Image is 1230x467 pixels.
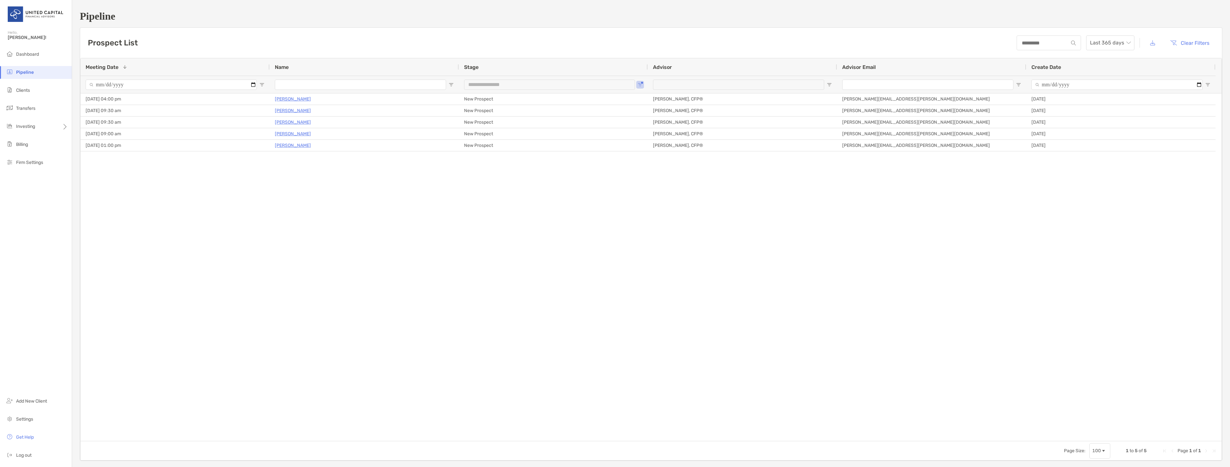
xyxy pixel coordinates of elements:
[8,3,64,26] img: United Capital Logo
[837,128,1026,139] div: [PERSON_NAME][EMAIL_ADDRESS][PERSON_NAME][DOMAIN_NAME]
[1162,448,1167,453] div: First Page
[16,106,35,111] span: Transfers
[275,64,289,70] span: Name
[1026,105,1216,116] div: [DATE]
[16,124,35,129] span: Investing
[1026,93,1216,105] div: [DATE]
[275,130,311,138] a: [PERSON_NAME]
[837,93,1026,105] div: [PERSON_NAME][EMAIL_ADDRESS][PERSON_NAME][DOMAIN_NAME]
[6,433,14,441] img: get-help icon
[16,453,32,458] span: Log out
[16,434,34,440] span: Get Help
[6,50,14,58] img: dashboard icon
[1204,448,1209,453] div: Next Page
[648,128,837,139] div: [PERSON_NAME], CFP®
[459,105,648,116] div: New Prospect
[837,105,1026,116] div: [PERSON_NAME][EMAIL_ADDRESS][PERSON_NAME][DOMAIN_NAME]
[1144,448,1147,453] span: 5
[88,38,138,47] h3: Prospect List
[1130,448,1134,453] span: to
[259,82,265,87] button: Open Filter Menu
[648,140,837,151] div: [PERSON_NAME], CFP®
[1135,448,1138,453] span: 5
[1026,140,1216,151] div: [DATE]
[6,104,14,112] img: transfers icon
[80,117,270,128] div: [DATE] 09:30 am
[80,93,270,105] div: [DATE] 04:00 pm
[80,105,270,116] div: [DATE] 09:30 am
[275,118,311,126] a: [PERSON_NAME]
[638,82,643,87] button: Open Filter Menu
[653,64,672,70] span: Advisor
[1193,448,1197,453] span: of
[459,140,648,151] div: New Prospect
[8,35,68,40] span: [PERSON_NAME]!
[1026,128,1216,139] div: [DATE]
[6,140,14,148] img: billing icon
[1139,448,1143,453] span: of
[1205,82,1210,87] button: Open Filter Menu
[1211,448,1216,453] div: Last Page
[459,93,648,105] div: New Prospect
[16,142,28,147] span: Billing
[1189,448,1192,453] span: 1
[16,70,34,75] span: Pipeline
[1198,448,1201,453] span: 1
[842,80,1013,90] input: Advisor Email Filter Input
[1126,448,1129,453] span: 1
[1031,64,1061,70] span: Create Date
[1089,443,1110,459] div: Page Size
[6,451,14,459] img: logout icon
[1026,117,1216,128] div: [DATE]
[464,64,479,70] span: Stage
[80,140,270,151] div: [DATE] 01:00 pm
[648,105,837,116] div: [PERSON_NAME], CFP®
[6,68,14,76] img: pipeline icon
[648,93,837,105] div: [PERSON_NAME], CFP®
[275,107,311,115] a: [PERSON_NAME]
[1031,80,1203,90] input: Create Date Filter Input
[449,82,454,87] button: Open Filter Menu
[842,64,876,70] span: Advisor Email
[459,128,648,139] div: New Prospect
[6,86,14,94] img: clients icon
[16,160,43,165] span: Firm Settings
[275,95,311,103] a: [PERSON_NAME]
[1165,36,1214,50] button: Clear Filters
[837,140,1026,151] div: [PERSON_NAME][EMAIL_ADDRESS][PERSON_NAME][DOMAIN_NAME]
[86,64,118,70] span: Meeting Date
[1064,448,1086,453] div: Page Size:
[275,80,446,90] input: Name Filter Input
[6,415,14,423] img: settings icon
[16,416,33,422] span: Settings
[1016,82,1021,87] button: Open Filter Menu
[80,10,1222,22] h1: Pipeline
[16,398,47,404] span: Add New Client
[837,117,1026,128] div: [PERSON_NAME][EMAIL_ADDRESS][PERSON_NAME][DOMAIN_NAME]
[6,158,14,166] img: firm-settings icon
[80,128,270,139] div: [DATE] 09:00 am
[1071,41,1076,45] img: input icon
[275,141,311,149] a: [PERSON_NAME]
[6,397,14,405] img: add_new_client icon
[648,117,837,128] div: [PERSON_NAME], CFP®
[459,117,648,128] div: New Prospect
[86,80,257,90] input: Meeting Date Filter Input
[1090,36,1131,50] span: Last 365 days
[1092,448,1101,453] div: 100
[16,52,39,57] span: Dashboard
[827,82,832,87] button: Open Filter Menu
[6,122,14,130] img: investing icon
[1170,448,1175,453] div: Previous Page
[1178,448,1188,453] span: Page
[16,88,30,93] span: Clients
